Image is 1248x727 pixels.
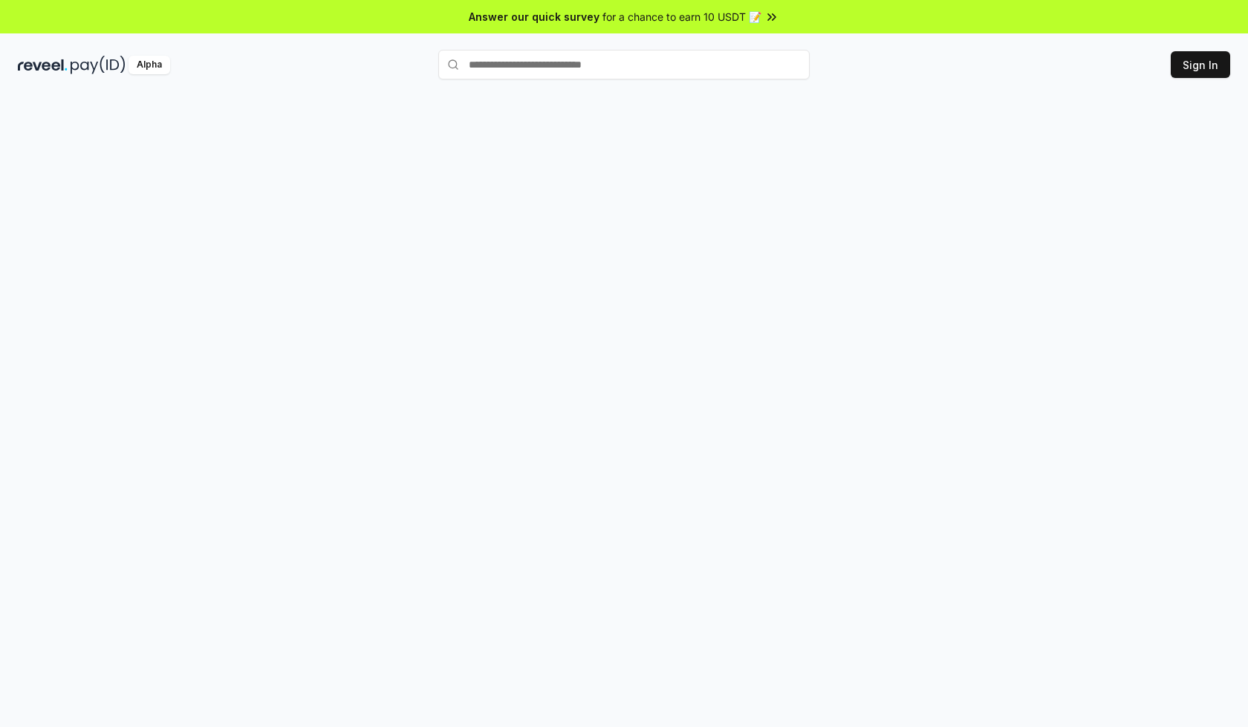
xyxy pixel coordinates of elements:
[129,56,170,74] div: Alpha
[602,9,761,25] span: for a chance to earn 10 USDT 📝
[1171,51,1230,78] button: Sign In
[71,56,126,74] img: pay_id
[18,56,68,74] img: reveel_dark
[469,9,599,25] span: Answer our quick survey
